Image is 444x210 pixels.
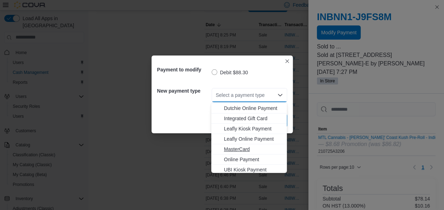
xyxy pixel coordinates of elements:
button: Leafly Kiosk Payment [211,124,287,134]
span: UBI Kiosk Payment [224,166,283,173]
button: Closes this modal window [283,57,291,65]
button: Close list of options [277,92,283,98]
span: Integrated Gift Card [224,115,283,122]
span: Leafly Online Payment [224,135,283,142]
button: Leafly Online Payment [211,134,287,144]
span: Dutchie Online Payment [224,105,283,112]
h5: New payment type [157,84,210,98]
button: UBI Kiosk Payment [211,165,287,175]
input: Accessible screen reader label [216,91,217,99]
button: MasterCard [211,144,287,154]
button: Dutchie Online Payment [211,103,287,113]
span: Leafly Kiosk Payment [224,125,283,132]
h5: Payment to modify [157,63,210,77]
div: Choose from the following options [211,31,287,196]
span: Online Payment [224,156,283,163]
span: MasterCard [224,146,283,153]
button: Integrated Gift Card [211,113,287,124]
button: Online Payment [211,154,287,165]
label: Debit $88.30 [212,68,248,77]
